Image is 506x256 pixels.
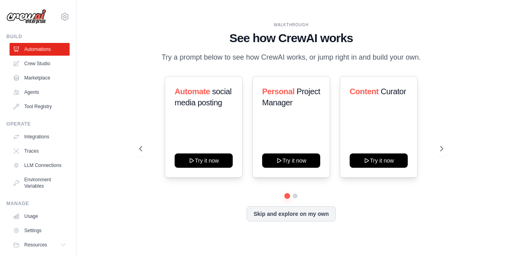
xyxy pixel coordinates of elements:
a: Integrations [10,130,70,143]
span: Content [350,87,379,96]
button: Try it now [262,153,320,168]
button: Try it now [350,153,408,168]
div: Build [6,33,70,40]
div: WALKTHROUGH [139,22,444,28]
a: Environment Variables [10,173,70,192]
a: Marketplace [10,72,70,84]
span: Automate [175,87,210,96]
div: Manage [6,200,70,207]
a: Automations [10,43,70,56]
button: Resources [10,239,70,251]
span: Personal [262,87,294,96]
a: Crew Studio [10,57,70,70]
span: social media posting [175,87,232,107]
div: Operate [6,121,70,127]
a: LLM Connections [10,159,70,172]
a: Traces [10,145,70,157]
a: Agents [10,86,70,99]
button: Try it now [175,153,233,168]
span: Curator [381,87,406,96]
p: Try a prompt below to see how CrewAI works, or jump right in and build your own. [158,52,425,63]
a: Usage [10,210,70,223]
span: Project Manager [262,87,320,107]
img: Logo [6,9,46,24]
a: Settings [10,224,70,237]
span: Resources [24,242,47,248]
button: Skip and explore on my own [247,206,335,221]
h1: See how CrewAI works [139,31,444,45]
a: Tool Registry [10,100,70,113]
